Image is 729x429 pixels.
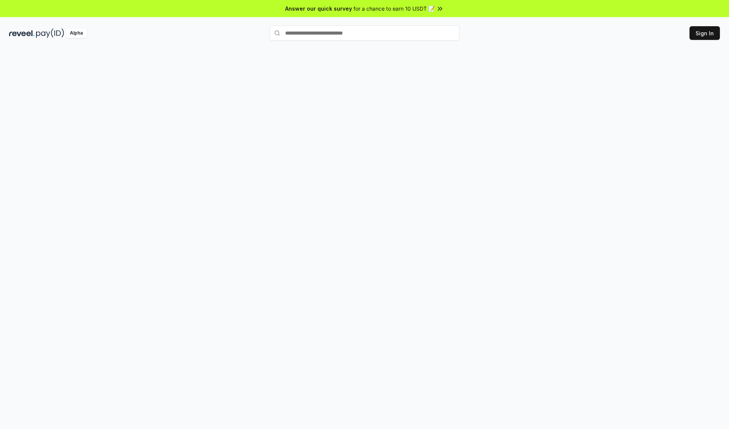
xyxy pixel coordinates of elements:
img: pay_id [36,28,64,38]
img: reveel_dark [9,28,35,38]
span: Answer our quick survey [285,5,352,13]
span: for a chance to earn 10 USDT 📝 [353,5,435,13]
button: Sign In [690,26,720,40]
div: Alpha [66,28,87,38]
